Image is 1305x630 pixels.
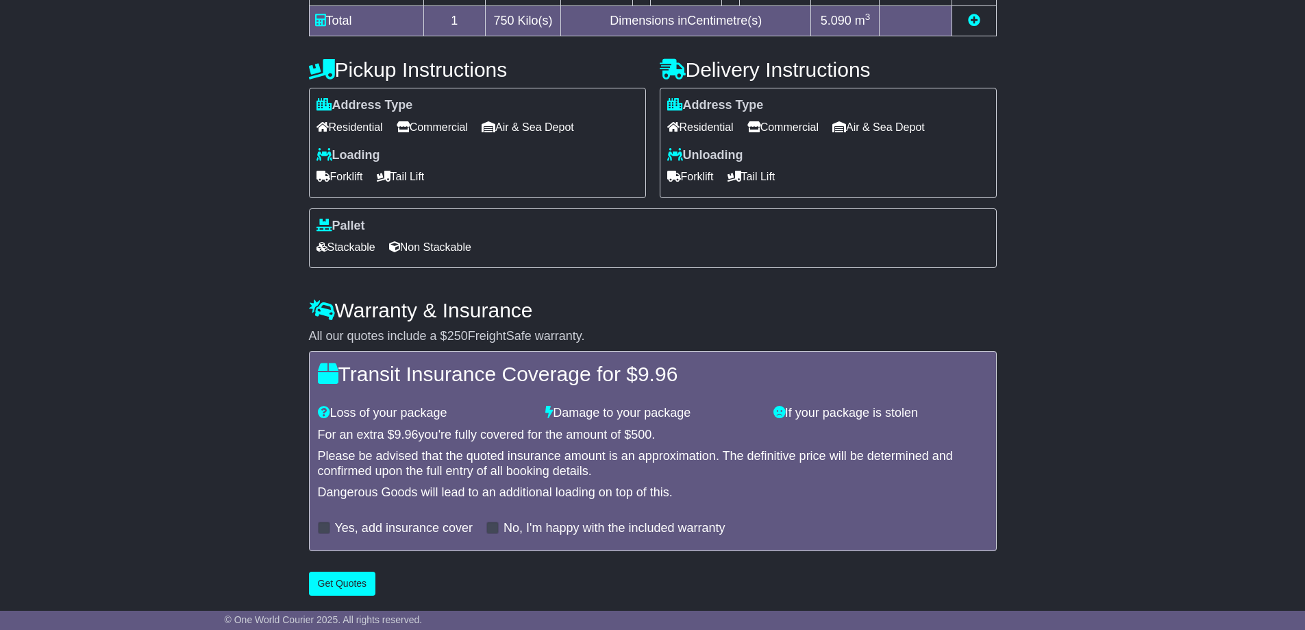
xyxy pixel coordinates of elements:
[494,14,514,27] span: 750
[377,166,425,187] span: Tail Lift
[667,148,743,163] label: Unloading
[486,6,561,36] td: Kilo(s)
[316,98,413,113] label: Address Type
[667,166,714,187] span: Forklift
[631,428,651,441] span: 500
[316,117,383,138] span: Residential
[638,363,678,385] span: 9.96
[968,14,980,27] a: Add new item
[225,614,423,625] span: © One World Courier 2025. All rights reserved.
[504,521,725,536] label: No, I'm happy with the included warranty
[309,6,423,36] td: Total
[821,14,852,27] span: 5.090
[667,117,734,138] span: Residential
[447,329,468,343] span: 250
[397,117,468,138] span: Commercial
[316,166,363,187] span: Forklift
[667,98,764,113] label: Address Type
[747,117,819,138] span: Commercial
[389,237,471,258] span: Non Stackable
[538,406,767,421] div: Damage to your package
[318,428,988,443] div: For an extra $ you're fully covered for the amount of $ .
[865,12,871,22] sup: 3
[855,14,871,27] span: m
[309,299,997,322] h4: Warranty & Insurance
[316,237,375,258] span: Stackable
[309,572,376,596] button: Get Quotes
[309,329,997,344] div: All our quotes include a $ FreightSafe warranty.
[318,485,988,500] div: Dangerous Goods will lead to an additional loading on top of this.
[832,117,925,138] span: Air & Sea Depot
[318,363,988,385] h4: Transit Insurance Coverage for $
[316,148,380,163] label: Loading
[395,428,419,441] span: 9.96
[335,521,473,536] label: Yes, add insurance cover
[316,219,365,234] label: Pallet
[728,166,775,187] span: Tail Lift
[767,406,995,421] div: If your package is stolen
[482,117,574,138] span: Air & Sea Depot
[318,449,988,478] div: Please be advised that the quoted insurance amount is an approximation. The definitive price will...
[311,406,539,421] div: Loss of your package
[561,6,811,36] td: Dimensions in Centimetre(s)
[309,58,646,81] h4: Pickup Instructions
[423,6,486,36] td: 1
[660,58,997,81] h4: Delivery Instructions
